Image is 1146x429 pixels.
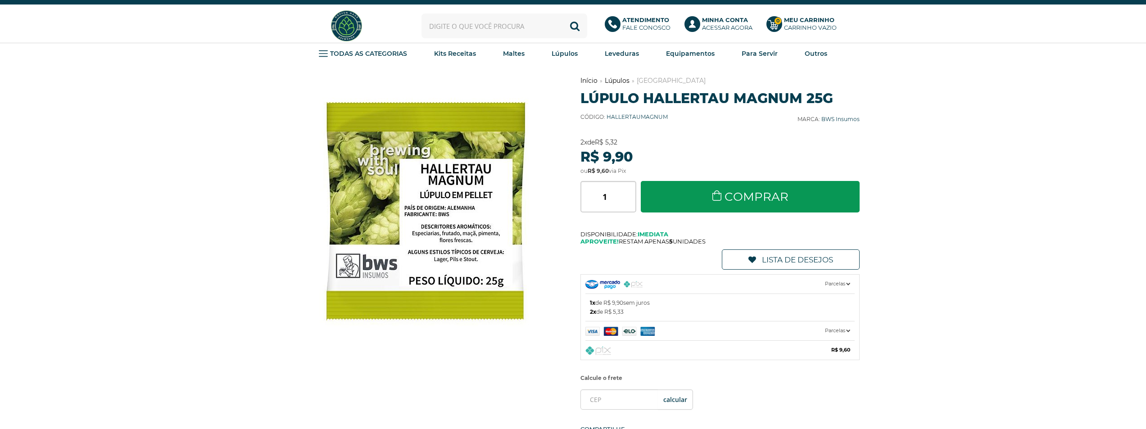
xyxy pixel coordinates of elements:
a: Lista de Desejos [722,249,860,270]
span: de R$ 9,90 sem juros [590,298,650,307]
span: Parcelas [825,279,850,289]
b: Meu Carrinho [784,16,834,23]
strong: R$ 9,60 [588,167,609,174]
a: TODAS AS CATEGORIAS [319,47,407,60]
strong: 0 [774,17,782,25]
strong: Para Servir [742,50,778,58]
b: Minha Conta [702,16,748,23]
strong: Kits Receitas [434,50,476,58]
strong: Maltes [503,50,525,58]
b: R$ 9,60 [831,345,850,355]
img: Hopfen Haus BrewShop [330,9,363,43]
b: Marca: [797,116,820,122]
img: Mercado Pago [585,327,673,336]
p: Acessar agora [702,16,752,32]
b: Código: [580,113,605,120]
div: Carrinho Vazio [784,24,837,32]
strong: Leveduras [605,50,639,58]
b: 2x [590,308,596,315]
strong: R$ 9,90 [580,149,633,165]
span: Disponibilidade: [580,230,860,238]
img: Lúpulo Hallertau Magnum 25g [291,76,561,346]
span: Parcelas [825,326,850,335]
img: Pix [585,346,611,355]
a: Parcelas [585,275,855,294]
a: Leveduras [605,47,639,60]
b: 5 [669,238,673,245]
a: Para Servir [742,47,778,60]
a: Kits Receitas [434,47,476,60]
a: Lúpulos [552,47,578,60]
a: Comprar [641,181,860,212]
strong: R$ 5,32 [595,138,617,146]
button: OK [658,389,693,410]
input: CEP [580,389,693,410]
b: Aproveite! [580,238,619,245]
b: Imediata [638,230,668,238]
span: de [580,138,617,146]
a: Parcelas [585,321,855,340]
a: Início [580,77,598,85]
a: BWS Insumos [821,116,860,122]
span: Restam apenas unidades [580,238,860,245]
strong: Equipamentos [666,50,715,58]
a: AtendimentoFale conosco [605,16,675,36]
strong: Lúpulos [552,50,578,58]
a: Minha ContaAcessar agora [684,16,757,36]
span: HALLERTAUMAGNUM [607,113,668,120]
a: Lúpulos [605,77,630,85]
input: Digite o que você procura [421,14,587,38]
img: Mercado Pago Checkout PRO [585,280,620,289]
p: Fale conosco [622,16,670,32]
a: Equipamentos [666,47,715,60]
span: ou via Pix [580,167,626,174]
span: de R$ 5,33 [590,307,624,316]
label: Calcule o frete [580,371,860,385]
b: 1x [590,299,595,306]
a: Maltes [503,47,525,60]
button: Buscar [562,14,587,38]
b: Atendimento [622,16,669,23]
a: [GEOGRAPHIC_DATA] [637,77,706,85]
a: Outros [805,47,827,60]
img: PIX [624,281,643,288]
strong: TODAS AS CATEGORIAS [330,50,407,58]
h1: Lúpulo Hallertau Magnum 25g [580,90,860,107]
strong: Outros [805,50,827,58]
strong: 2x [580,138,587,146]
